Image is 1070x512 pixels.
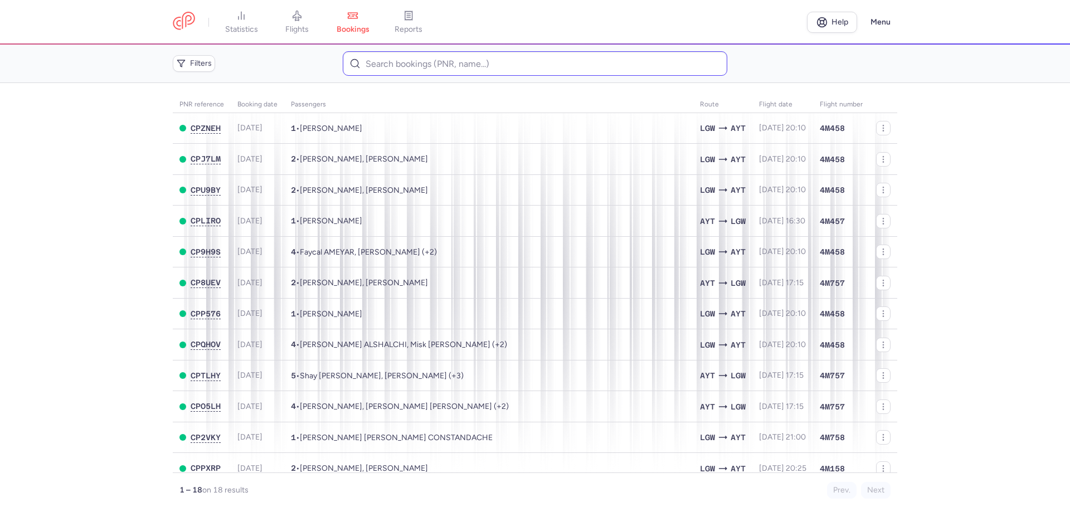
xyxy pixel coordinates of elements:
span: John CONNORS [300,216,362,226]
button: CPU9BY [191,186,221,195]
a: statistics [213,10,269,35]
span: • [291,464,428,473]
span: [DATE] 20:10 [759,185,806,194]
button: CPJ7LM [191,154,221,164]
span: • [291,124,362,133]
span: CPJ7LM [191,154,221,163]
span: 4M458 [820,339,845,350]
span: 4M158 [820,463,845,474]
span: [DATE] [237,340,262,349]
span: [DATE] 20:10 [759,123,806,133]
span: [DATE] 20:10 [759,154,806,164]
span: Help [831,18,848,26]
span: 1 [291,433,296,442]
span: AYT [700,369,715,382]
span: LGW [700,339,715,351]
button: CP9H9S [191,247,221,257]
a: Help [807,12,857,33]
span: AYT [731,431,746,443]
span: 1 [291,124,296,133]
span: on 18 results [202,485,249,495]
span: LGW [700,308,715,320]
span: 1 [291,216,296,225]
span: LGW [731,401,746,413]
a: flights [269,10,325,35]
span: 4M458 [820,246,845,257]
span: 4M758 [820,432,845,443]
span: [DATE] [237,247,262,256]
span: 4M757 [820,401,845,412]
span: 4M458 [820,184,845,196]
span: CPPXRP [191,464,221,472]
span: bookings [337,25,369,35]
span: • [291,154,428,164]
span: [DATE] [237,402,262,411]
span: CP9H9S [191,247,221,256]
span: Ivan CHELTSOV, Diana AVSHALUMOVA [300,278,428,287]
span: • [291,402,509,411]
span: [DATE] 17:15 [759,278,804,287]
span: 4M457 [820,216,845,227]
button: Prev. [827,482,857,499]
span: LGW [731,277,746,289]
a: reports [381,10,436,35]
span: • [291,247,437,257]
span: Mays ALSHALCHI, Misk ALDAHAN, Ruby ALDAHAN, Zedan ALDAHAN [300,340,507,349]
span: LGW [731,215,746,227]
span: [DATE] [237,123,262,133]
span: CP2VKY [191,433,221,442]
span: [DATE] 20:10 [759,340,806,349]
span: [DATE] [237,464,262,473]
a: bookings [325,10,381,35]
span: AYT [731,246,746,258]
span: [DATE] [237,370,262,380]
span: 2 [291,154,296,163]
span: • [291,433,493,442]
span: 1 [291,309,296,318]
span: [DATE] [237,309,262,318]
span: 4 [291,247,296,256]
span: • [291,371,464,381]
th: Booking date [231,96,284,113]
span: AYT [731,122,746,134]
span: 4M458 [820,308,845,319]
span: LGW [700,184,715,196]
span: CP8UEV [191,278,221,287]
span: [DATE] 16:30 [759,216,805,226]
span: [DATE] [237,278,262,287]
span: 2 [291,278,296,287]
span: [DATE] [237,154,262,164]
button: CPQHOV [191,340,221,349]
span: AYT [731,308,746,320]
span: AYT [700,401,715,413]
button: Next [861,482,891,499]
span: [DATE] 20:10 [759,309,806,318]
span: 2 [291,186,296,194]
span: [DATE] 20:25 [759,464,806,473]
span: 4M757 [820,370,845,381]
th: Flight number [813,96,869,113]
span: Valentina Alexandra CONSTANDACHE [300,433,493,442]
span: • [291,186,428,195]
button: CP8UEV [191,278,221,287]
button: CPP576 [191,309,221,319]
th: Route [693,96,752,113]
span: CPLIRO [191,216,221,225]
span: Tim SIJBRANDS, Jerfi VAN DIEM [300,464,428,473]
span: 4M757 [820,277,845,289]
button: CPO5LH [191,402,221,411]
span: • [291,309,362,319]
span: Faycal AMEYAR, Dalila MAOUCHE, Ania Zhor AMEYAR, Imad Eddine AMEYAR [300,247,437,257]
span: LGW [700,153,715,165]
span: AYT [731,339,746,351]
span: [DATE] 20:10 [759,247,806,256]
span: 4 [291,402,296,411]
span: statistics [225,25,258,35]
th: PNR reference [173,96,231,113]
span: [DATE] 17:15 [759,370,804,380]
span: LGW [700,246,715,258]
span: AYT [731,184,746,196]
span: 4 [291,340,296,349]
span: [DATE] 17:15 [759,402,804,411]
